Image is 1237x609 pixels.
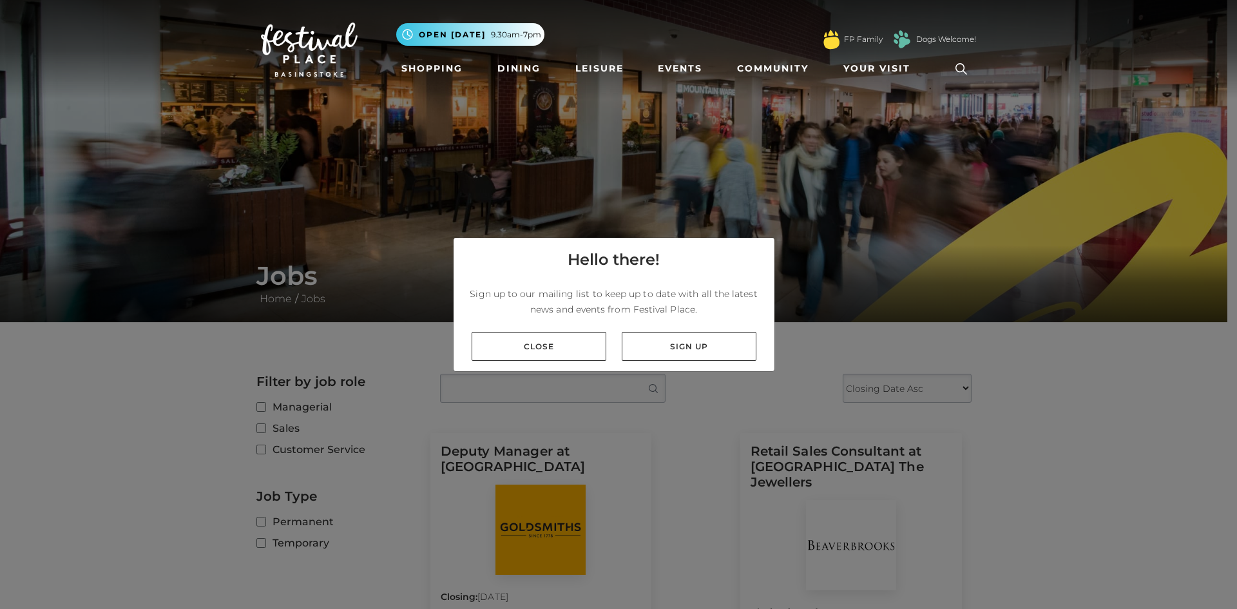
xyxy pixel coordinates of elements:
[568,248,660,271] h4: Hello there!
[491,29,541,41] span: 9.30am-7pm
[732,57,814,81] a: Community
[916,34,976,45] a: Dogs Welcome!
[419,29,486,41] span: Open [DATE]
[653,57,707,81] a: Events
[261,23,358,77] img: Festival Place Logo
[838,57,922,81] a: Your Visit
[570,57,629,81] a: Leisure
[843,62,910,75] span: Your Visit
[844,34,883,45] a: FP Family
[492,57,546,81] a: Dining
[464,286,764,317] p: Sign up to our mailing list to keep up to date with all the latest news and events from Festival ...
[396,23,544,46] button: Open [DATE] 9.30am-7pm
[472,332,606,361] a: Close
[396,57,468,81] a: Shopping
[622,332,756,361] a: Sign up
